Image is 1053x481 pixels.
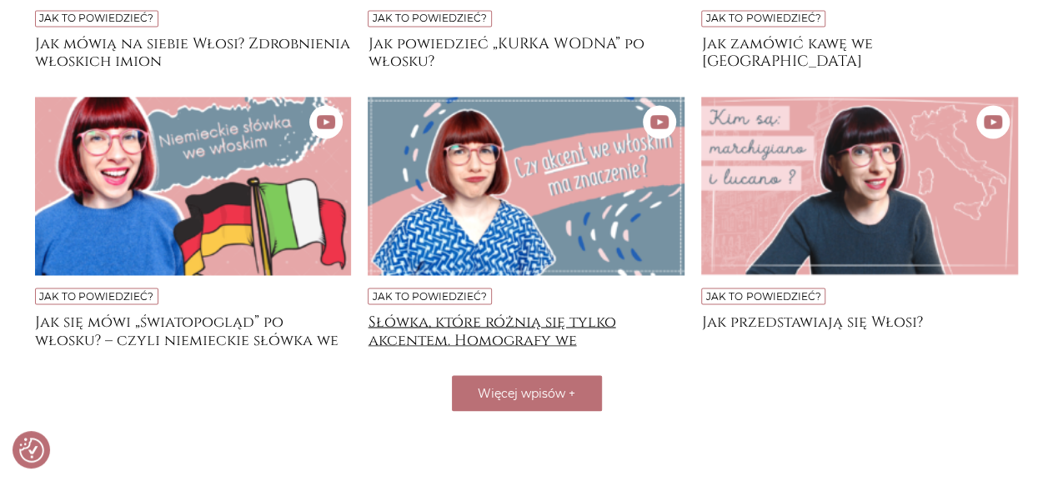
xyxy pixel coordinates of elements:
a: Jak powiedzieć „KURKA WODNA” po włosku? [368,35,684,68]
a: Jak się mówi „światopogląd” po włosku? – czyli niemieckie słówka we włoskim [35,313,352,346]
button: Preferencje co do zgód [19,438,44,463]
a: Jak to powiedzieć? [373,289,487,302]
a: Jak to powiedzieć? [706,289,820,302]
button: Więcej wpisów + [452,375,602,411]
a: Jak to powiedzieć? [39,289,153,302]
a: Jak zamówić kawę we [GEOGRAPHIC_DATA] [701,35,1018,68]
a: Jak to powiedzieć? [39,12,153,24]
a: Jak to powiedzieć? [373,12,487,24]
span: + [569,385,575,400]
span: Więcej wpisów [478,385,565,400]
a: Słówka, które różnią się tylko akcentem. Homografy we [DEMOGRAPHIC_DATA] [368,313,684,346]
a: Jak to powiedzieć? [706,12,820,24]
img: Revisit consent button [19,438,44,463]
a: Jak przedstawiają się Włosi? [701,313,1018,346]
a: Jak mówią na siebie Włosi? Zdrobnienia włoskich imion [35,35,352,68]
